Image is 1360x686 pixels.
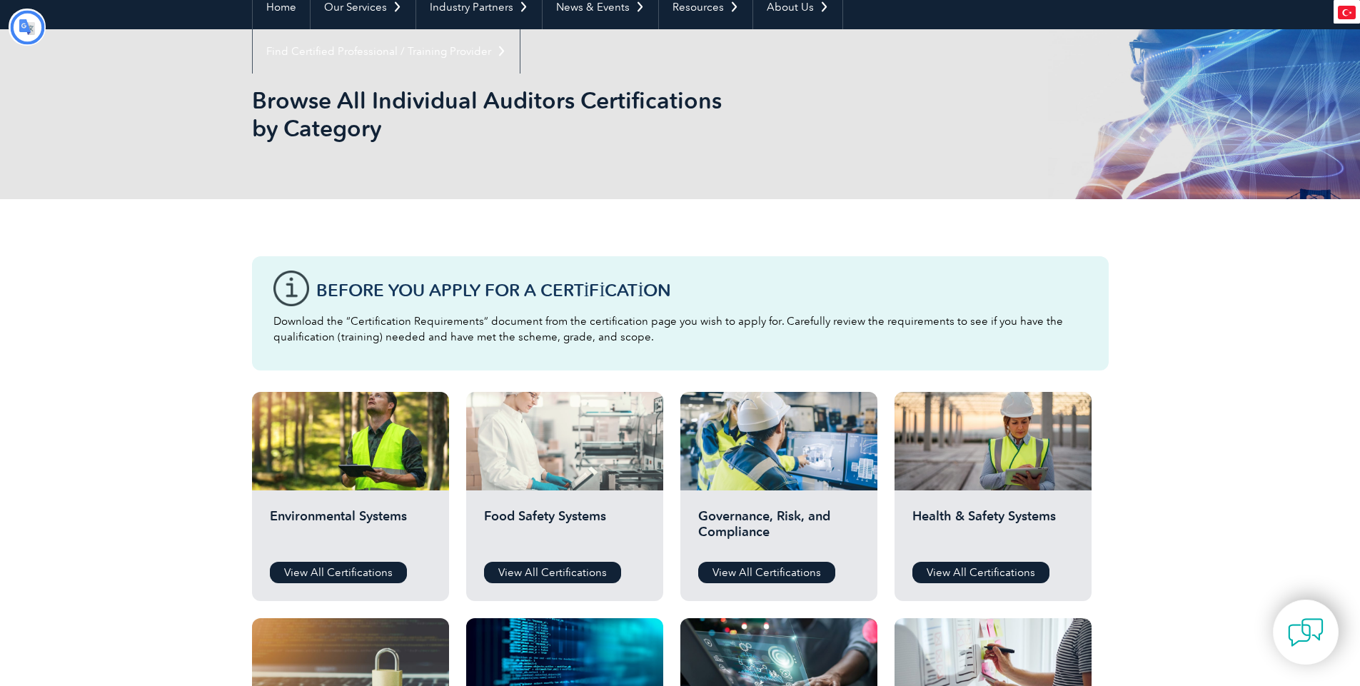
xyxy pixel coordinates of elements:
h2: Environmental Systems [270,508,431,551]
h1: Browse All Individual Auditors Certifications by Category [252,86,800,142]
img: contact-chat.png [1288,615,1324,650]
h2: Health & Safety Systems [912,508,1074,551]
img: tr [1338,6,1356,19]
a: View All Certifications [698,562,835,583]
h3: Before You Apply For a Certification [316,281,1087,299]
p: Download the “Certification Requirements” document from the certification page you wish to apply ... [273,313,1087,345]
a: View All Certifications [912,562,1049,583]
h2: Governance, Risk, and Compliance [698,508,860,551]
a: Find Certified Professional / Training Provider [253,29,520,74]
a: View All Certifications [484,562,621,583]
h2: Food Safety Systems [484,508,645,551]
a: View All Certifications [270,562,407,583]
